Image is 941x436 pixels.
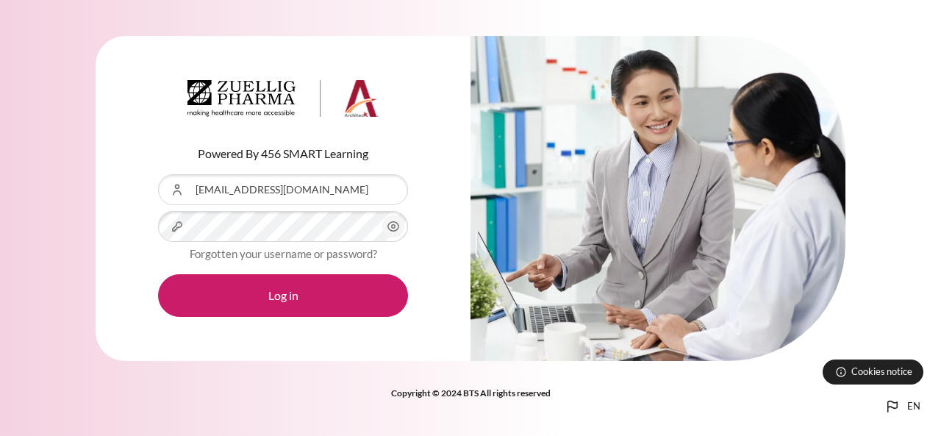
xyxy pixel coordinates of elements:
input: Username or Email Address [158,174,408,205]
strong: Copyright © 2024 BTS All rights reserved [391,387,551,399]
span: en [907,399,920,414]
button: Cookies notice [823,360,923,385]
span: Cookies notice [851,365,912,379]
button: Languages [878,392,926,421]
img: Architeck [187,80,379,117]
a: Forgotten your username or password? [190,247,377,260]
p: Powered By 456 SMART Learning [158,145,408,162]
a: Architeck [187,80,379,123]
button: Log in [158,274,408,317]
